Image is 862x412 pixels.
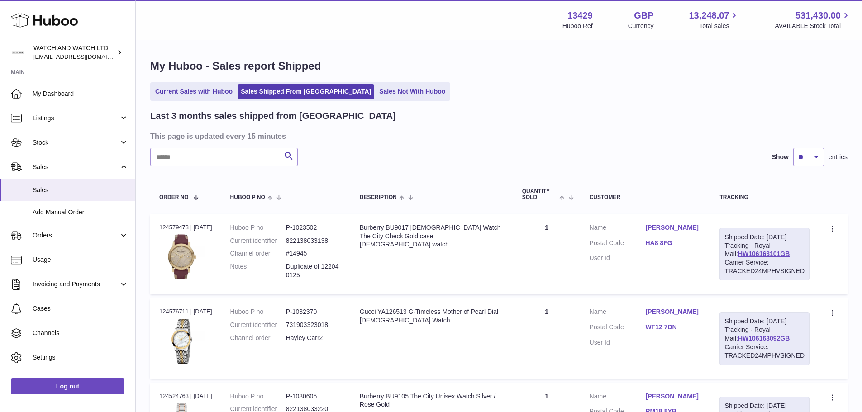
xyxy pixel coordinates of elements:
[230,223,286,232] dt: Huboo P no
[286,321,342,329] dd: 731903323018
[33,44,115,61] div: WATCH AND WATCH LTD
[33,163,119,171] span: Sales
[33,353,129,362] span: Settings
[719,228,810,280] div: Tracking - Royal Mail:
[699,22,739,30] span: Total sales
[230,392,286,401] dt: Huboo P no
[33,231,119,240] span: Orders
[11,46,24,59] img: internalAdmin-13429@internal.huboo.com
[646,223,702,232] a: [PERSON_NAME]
[159,392,212,400] div: 124524763 | [DATE]
[719,312,810,365] div: Tracking - Royal Mail:
[286,262,342,279] p: Duplicate of 122040125
[795,9,841,22] span: 531,430.00
[590,239,646,250] dt: Postal Code
[286,308,342,316] dd: P-1032370
[590,194,702,200] div: Customer
[33,304,129,313] span: Cases
[775,22,851,30] span: AVAILABLE Stock Total
[230,262,286,279] dt: Notes
[646,308,702,316] a: [PERSON_NAME]
[724,258,805,275] div: Carrier Service: TRACKED24MPHVSIGNED
[775,9,851,30] a: 531,430.00 AVAILABLE Stock Total
[513,214,581,294] td: 1
[567,9,593,22] strong: 13429
[230,308,286,316] dt: Huboo P no
[230,237,286,245] dt: Current identifier
[286,392,342,401] dd: P-1030605
[33,256,129,264] span: Usage
[360,308,504,325] div: Gucci YA126513 G-Timeless Mother of Pearl Dial [DEMOGRAPHIC_DATA] Watch
[590,254,646,262] dt: User Id
[159,223,212,232] div: 124579473 | [DATE]
[646,323,702,331] a: WF12 7DN
[562,22,593,30] div: Huboo Ref
[11,378,124,394] a: Log out
[634,9,653,22] strong: GBP
[286,334,342,342] dd: Hayley Carr2
[238,84,374,99] a: Sales Shipped From [GEOGRAPHIC_DATA]
[33,114,119,123] span: Listings
[230,249,286,258] dt: Channel order
[724,343,805,360] div: Carrier Service: TRACKED24MPHVSIGNED
[150,110,396,122] h2: Last 3 months sales shipped from [GEOGRAPHIC_DATA]
[719,194,810,200] div: Tracking
[628,22,654,30] div: Currency
[33,208,129,217] span: Add Manual Order
[159,194,189,200] span: Order No
[590,223,646,234] dt: Name
[360,194,397,200] span: Description
[33,90,129,98] span: My Dashboard
[152,84,236,99] a: Current Sales with Huboo
[689,9,729,22] span: 13,248.07
[33,138,119,147] span: Stock
[360,392,504,409] div: Burberry BU9105 The City Unisex Watch Silver / Rose Gold
[513,298,581,378] td: 1
[230,321,286,329] dt: Current identifier
[724,317,805,326] div: Shipped Date: [DATE]
[724,233,805,242] div: Shipped Date: [DATE]
[590,392,646,403] dt: Name
[286,249,342,258] dd: #14945
[522,189,557,200] span: Quantity Sold
[772,153,789,161] label: Show
[590,323,646,334] dt: Postal Code
[590,338,646,347] dt: User Id
[150,131,845,141] h3: This page is updated every 15 minutes
[724,402,805,410] div: Shipped Date: [DATE]
[159,308,212,316] div: 124576711 | [DATE]
[33,53,133,60] span: [EMAIL_ADDRESS][DOMAIN_NAME]
[33,329,129,337] span: Channels
[829,153,848,161] span: entries
[33,280,119,289] span: Invoicing and Payments
[646,392,702,401] a: [PERSON_NAME]
[360,223,504,249] div: Burberry BU9017 [DEMOGRAPHIC_DATA] Watch The City Check Gold case [DEMOGRAPHIC_DATA] watch
[230,334,286,342] dt: Channel order
[150,59,848,73] h1: My Huboo - Sales report Shipped
[738,335,790,342] a: HW106163092GB
[230,194,265,200] span: Huboo P no
[159,319,205,364] img: 1739733169.png
[159,234,205,279] img: 1733318693.jpg
[376,84,448,99] a: Sales Not With Huboo
[590,308,646,318] dt: Name
[286,223,342,232] dd: P-1023502
[689,9,739,30] a: 13,248.07 Total sales
[286,237,342,245] dd: 822138033138
[646,239,702,247] a: HA8 8FG
[738,250,790,257] a: HW106163101GB
[33,186,129,194] span: Sales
